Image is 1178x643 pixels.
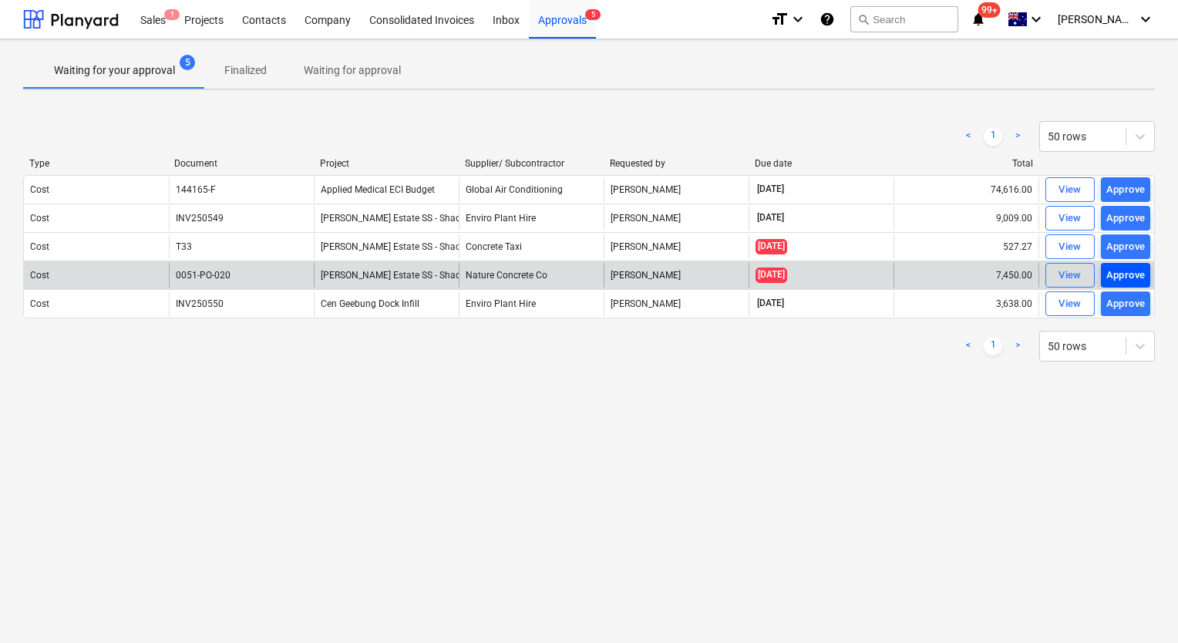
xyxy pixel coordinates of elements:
div: Concrete Taxi [459,234,604,259]
div: Cost [30,241,49,252]
span: [PERSON_NAME] [1058,13,1135,25]
span: [DATE] [756,268,787,282]
span: 1 [164,9,180,20]
button: Approve [1101,177,1150,202]
div: Requested by [610,158,742,169]
span: 5 [180,55,195,70]
span: search [857,13,870,25]
i: keyboard_arrow_down [1027,10,1045,29]
div: View [1059,238,1082,256]
div: View [1059,181,1082,199]
div: Cost [30,213,49,224]
iframe: Chat Widget [1101,569,1178,643]
a: Page 1 is your current page [984,127,1002,146]
button: Search [850,6,958,32]
p: Waiting for approval [304,62,401,79]
div: Cost [30,184,49,195]
span: 5 [585,9,601,20]
div: [PERSON_NAME] [604,206,749,231]
div: 3,638.00 [894,291,1038,316]
div: [PERSON_NAME] [604,177,749,202]
button: View [1045,206,1095,231]
div: 527.27 [894,234,1038,259]
div: T33 [176,241,192,252]
button: View [1045,263,1095,288]
div: View [1059,267,1082,284]
div: INV250550 [176,298,224,309]
button: Approve [1101,263,1150,288]
i: notifications [971,10,986,29]
i: format_size [770,10,789,29]
span: 99+ [978,2,1001,18]
button: Approve [1101,291,1150,316]
span: Applied Medical ECI Budget [321,184,435,195]
button: View [1045,291,1095,316]
div: Global Air Conditioning [459,177,604,202]
button: View [1045,234,1095,259]
a: Next page [1008,337,1027,355]
i: Knowledge base [820,10,835,29]
div: [PERSON_NAME] [604,234,749,259]
div: Cost [30,298,49,309]
div: Type [29,158,162,169]
button: Approve [1101,206,1150,231]
span: Patrick Estate SS - Shade Structure [321,213,506,224]
div: 7,450.00 [894,263,1038,288]
a: Page 1 is your current page [984,337,1002,355]
div: Nature Concrete Co [459,263,604,288]
div: Approve [1106,295,1146,313]
p: Waiting for your approval [54,62,175,79]
div: Approve [1106,210,1146,227]
div: Total [900,158,1033,169]
div: View [1059,210,1082,227]
div: [PERSON_NAME] [604,291,749,316]
span: Patrick Estate SS - Shade Structure [321,241,506,252]
div: 9,009.00 [894,206,1038,231]
div: [PERSON_NAME] [604,263,749,288]
div: 0051-PO-020 [176,270,231,281]
div: Supplier/ Subcontractor [465,158,597,169]
p: Finalized [224,62,267,79]
i: keyboard_arrow_down [789,10,807,29]
div: 144165-F [176,184,216,195]
a: Previous page [959,337,978,355]
span: Patrick Estate SS - Shade Structure [321,270,506,281]
button: Approve [1101,234,1150,259]
div: Project [320,158,453,169]
div: Due date [755,158,887,169]
div: Enviro Plant Hire [459,206,604,231]
div: Cost [30,270,49,281]
div: Approve [1106,181,1146,199]
div: INV250549 [176,213,224,224]
div: Document [174,158,307,169]
span: [DATE] [756,183,786,196]
div: Approve [1106,238,1146,256]
div: View [1059,295,1082,313]
div: Enviro Plant Hire [459,291,604,316]
span: Cen Geebung Dock Infill [321,298,419,309]
span: [DATE] [756,211,786,224]
i: keyboard_arrow_down [1136,10,1155,29]
a: Next page [1008,127,1027,146]
span: [DATE] [756,239,787,254]
a: Previous page [959,127,978,146]
div: Approve [1106,267,1146,284]
div: 74,616.00 [894,177,1038,202]
span: [DATE] [756,297,786,310]
button: View [1045,177,1095,202]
